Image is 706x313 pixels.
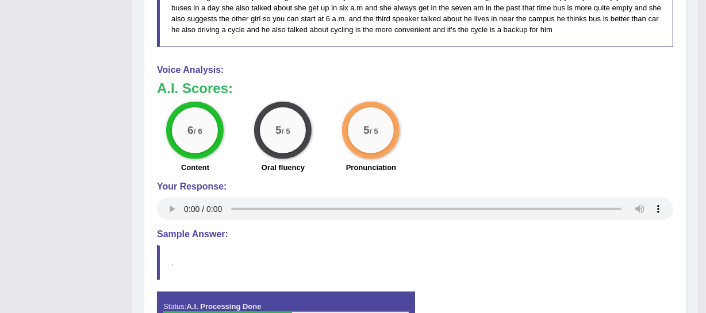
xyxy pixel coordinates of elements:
label: Pronunciation [346,162,396,173]
h4: Voice Analysis: [157,65,673,75]
b: A.I. Scores: [157,80,233,96]
blockquote: . [157,245,673,280]
small: / 5 [370,127,378,136]
h4: Sample Answer: [157,229,673,239]
small: / 6 [194,127,202,136]
small: / 5 [282,127,290,136]
label: Oral fluency [262,162,305,173]
big: 5 [364,124,370,137]
big: 6 [188,124,194,137]
h4: Your Response: [157,181,673,192]
big: 5 [276,124,282,137]
strong: A.I. Processing Done [186,302,261,311]
label: Content [181,162,209,173]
